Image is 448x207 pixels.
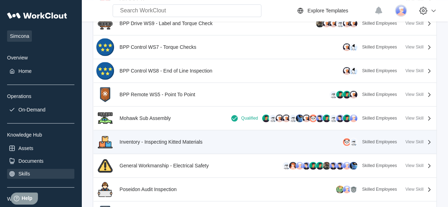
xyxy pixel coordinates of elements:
img: Shondrell Rutley [316,19,324,28]
div: Skilled Employees [362,163,397,168]
div: Explore Templates [307,8,348,13]
img: OnDemand Test [316,161,324,170]
a: Home [7,66,74,76]
div: Knowledge Hub [7,132,74,138]
img: Mohawk Sub Assembly [96,109,114,127]
a: Documents [7,156,74,166]
div: View Skill [405,139,423,144]
div: View Skill [405,187,423,192]
div: Workclout [7,196,74,202]
div: Inventory - Inspecting Kitted Materials [120,139,203,145]
img: Riczi Kovacs [268,114,277,122]
img: Adam Price [316,114,324,122]
img: Ron Penders [336,185,344,194]
div: BPP Control WS8 - End of Line Inspection [120,68,212,74]
div: Skilled Employees [362,45,397,50]
a: Skills [7,169,74,179]
img: OBS - Oleksandr Pogorilov [336,161,344,170]
div: Qualified [241,116,258,121]
input: Search WorkClout [113,4,261,17]
img: Joshua Rivera [295,161,304,170]
img: Neyshalee Santiago [349,43,358,51]
img: Tony Mazzullo [342,161,351,170]
div: On-Demand [18,107,45,113]
img: Shondrell Rutley [322,161,331,170]
img: Felicita Harris [262,114,270,122]
div: Mohawk Sub Assembly [120,115,171,121]
img: BPP Control WS7 - Torque Checks [96,38,114,56]
div: Skills [18,171,30,177]
img: BPP Remote WS5 - Point To Point [96,86,114,103]
img: Mathew Bertolone [342,67,351,75]
div: View Skill [405,163,423,168]
a: Inventory - Inspecting Kitted MaterialsInventory - Inspecting Kitted MaterialsSkilled EmployeesVi... [96,133,433,151]
img: Michael Maksymciw [289,114,297,122]
span: Simcona [7,30,32,42]
img: Richard Reed [275,114,284,122]
div: Skilled Employees [362,187,397,192]
img: Riczi Kovacs [282,161,290,170]
img: Angel Garcia [349,161,358,170]
div: View Skill [405,92,423,97]
img: Johnny Mac [282,114,290,122]
img: Amy Kleinhans [342,138,351,146]
img: Alex Velasquez [302,114,311,122]
img: Nino Bruno [349,138,358,146]
img: Matthew Albert [336,90,344,99]
div: Skilled Employees [362,116,397,121]
a: BPP Drive WS9 - Label and Torque CheckBPP Drive WS9 - Label and Torque CheckSkilled EmployeesView... [96,15,433,32]
a: Poseidon Audit InspectionPoseidon Audit InspectionSkilled EmployeesView Skill [96,180,433,198]
div: Skilled Employees [362,92,397,97]
div: Operations [7,93,74,99]
div: BPP Drive WS9 - Label and Torque Check [120,21,213,26]
img: BPP Drive WS9 - Label and Torque Check [96,15,114,32]
div: Skilled Employees [362,139,397,144]
div: Skilled Employees [362,68,397,73]
img: Adam Price [302,161,311,170]
div: BPP Control WS7 - Torque Checks [120,44,197,50]
div: Overview [7,55,74,61]
a: Explore Templates [296,6,371,15]
div: Poseidon Audit Inspection [120,186,177,192]
a: BPP Control WS8 - End of Line InspectionBPP Control WS8 - End of Line InspectionSkilled Employees... [96,62,433,80]
a: General Workmanship - Electrical SafetyGeneral Workmanship - Electrical SafetySkilled EmployeesVi... [96,157,433,174]
img: Michael Maksymciw [336,19,344,28]
img: Johnny Mac [349,19,358,28]
img: Riczi Kovacs [329,90,338,99]
img: Angel Garcia [295,114,304,122]
div: View Skill [405,21,423,26]
div: View Skill [405,45,423,50]
img: Nino Bruno [329,114,338,122]
img: Mathew Bertolone [342,43,351,51]
div: Home [18,68,32,74]
img: Sayed Hossiny [322,114,331,122]
img: Richard Reed [342,19,351,28]
div: BPP Remote WS5 - Point To Point [120,92,195,97]
a: BPP Remote WS5 - Point To PointBPP Remote WS5 - Point To PointSkilled EmployeesView Skill [96,86,433,103]
img: David Rivera [342,90,351,99]
img: Slavica Utvic [336,114,344,122]
img: Nik Patel [329,161,338,170]
div: Assets [18,145,33,151]
div: View Skill [405,116,423,121]
img: Reginald Tucker [349,114,358,122]
img: Inventory - Inspecting Kitted Materials [96,133,114,151]
img: Jeffrey Smith [309,114,317,122]
a: BPP Control WS7 - Torque ChecksBPP Control WS7 - Torque ChecksSkilled EmployeesView Skill [96,38,433,56]
a: On-Demand [7,105,74,115]
img: Alex Velasquez [322,19,331,28]
div: Skilled Employees [362,21,397,26]
img: Neyshalee Santiago [349,67,358,75]
img: Poseidon Audit Inspection [96,180,114,198]
img: BPP Control WS8 - End of Line Inspection [96,62,114,80]
img: Tim Ferriter [349,185,358,194]
img: Alex Velasquez [349,90,358,99]
img: Matthew Albert [309,161,317,170]
img: General Workmanship - Electrical Safety [96,157,114,174]
div: Documents [18,158,44,164]
a: Assets [7,143,74,153]
a: Mohawk Sub AssemblyMohawk Sub AssemblyQualifiedSkilled EmployeesView Skill [96,109,433,127]
img: James Hall [342,185,351,194]
div: General Workmanship - Electrical Safety [120,163,209,168]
